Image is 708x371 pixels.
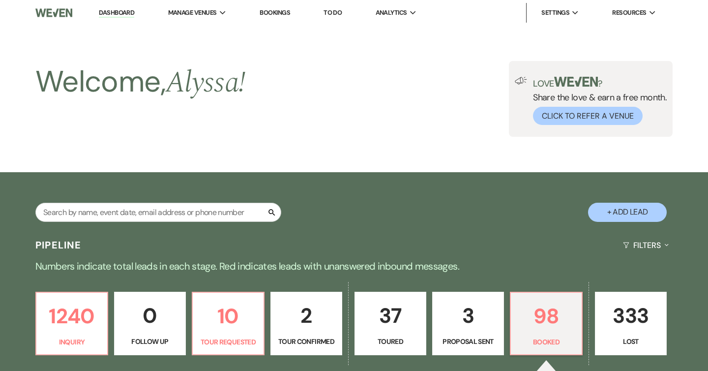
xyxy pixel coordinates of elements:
[517,337,576,347] p: Booked
[120,299,179,332] p: 0
[432,292,504,356] a: 3Proposal Sent
[99,8,134,18] a: Dashboard
[199,337,258,347] p: Tour Requested
[541,8,569,18] span: Settings
[354,292,426,356] a: 37Toured
[527,77,667,125] div: Share the love & earn a free month.
[42,337,101,347] p: Inquiry
[439,299,498,332] p: 3
[324,8,342,17] a: To Do
[277,336,336,347] p: Tour Confirmed
[166,60,246,105] span: Alyssa !
[533,107,643,125] button: Click to Refer a Venue
[612,8,646,18] span: Resources
[35,238,82,252] h3: Pipeline
[192,292,265,356] a: 10Tour Requested
[168,8,217,18] span: Manage Venues
[361,299,420,332] p: 37
[42,300,101,333] p: 1240
[533,77,667,88] p: Love ?
[439,336,498,347] p: Proposal Sent
[510,292,583,356] a: 98Booked
[619,232,673,258] button: Filters
[35,292,108,356] a: 1240Inquiry
[199,300,258,333] p: 10
[361,336,420,347] p: Toured
[35,2,72,23] img: Weven Logo
[35,61,245,103] h2: Welcome,
[554,77,598,87] img: weven-logo-green.svg
[515,77,527,85] img: loud-speaker-illustration.svg
[260,8,290,17] a: Bookings
[120,336,179,347] p: Follow Up
[588,203,667,222] button: + Add Lead
[517,300,576,333] p: 98
[277,299,336,332] p: 2
[601,336,660,347] p: Lost
[376,8,407,18] span: Analytics
[595,292,667,356] a: 333Lost
[35,203,281,222] input: Search by name, event date, email address or phone number
[270,292,342,356] a: 2Tour Confirmed
[114,292,186,356] a: 0Follow Up
[601,299,660,332] p: 333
